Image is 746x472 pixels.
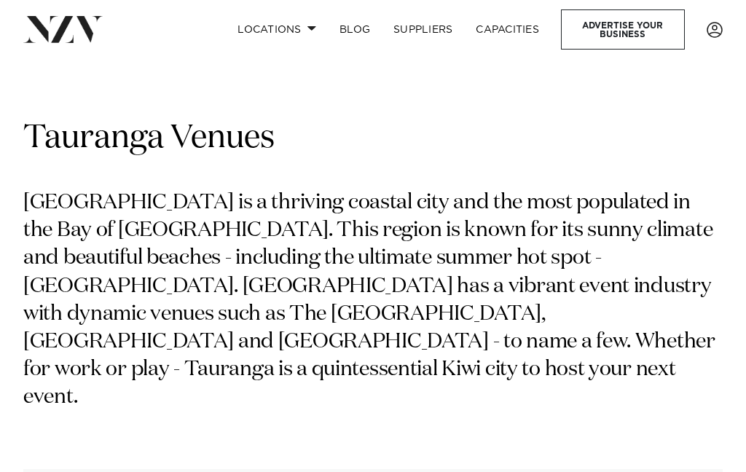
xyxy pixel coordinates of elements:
[23,16,103,42] img: nzv-logo.png
[561,9,685,50] a: Advertise your business
[23,189,723,411] p: [GEOGRAPHIC_DATA] is a thriving coastal city and the most populated in the Bay of [GEOGRAPHIC_DAT...
[328,14,382,45] a: BLOG
[382,14,464,45] a: SUPPLIERS
[23,117,723,160] h1: Tauranga Venues
[226,14,328,45] a: Locations
[464,14,551,45] a: Capacities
